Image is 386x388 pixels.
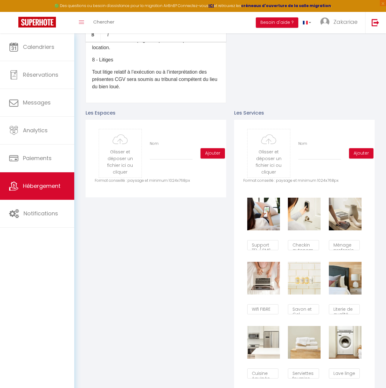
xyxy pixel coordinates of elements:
[24,210,58,217] span: Notifications
[95,178,217,184] p: Format conseillé : paysage et minimum 1024x768px
[86,109,226,117] p: Les Espaces
[234,109,375,117] p: Les Services
[316,12,365,33] a: ... Zakariae
[256,17,298,28] button: Besoin d'aide ?
[86,27,101,42] a: Bold
[23,126,48,134] span: Analytics
[333,18,358,26] span: Zakariae
[23,71,58,79] span: Réservations
[18,17,56,27] img: Super Booking
[150,141,159,147] label: Nom
[200,148,225,159] button: Ajouter
[92,56,220,64] p: 8 - Litiges
[23,99,51,106] span: Messages
[320,17,329,27] img: ...
[23,154,52,162] span: Paiements
[241,3,331,8] a: créneaux d'ouverture de la salle migration
[243,178,366,184] p: Format conseillé : paysage et minimum 1024x768px
[5,2,23,21] button: Ouvrir le widget de chat LiveChat
[23,182,61,190] span: Hébergement
[101,27,115,42] a: Italic
[349,148,373,159] button: Ajouter
[93,19,114,25] span: Chercher
[89,12,119,33] a: Chercher
[372,19,379,26] img: logout
[208,3,214,8] a: ICI
[298,141,307,147] label: Nom
[23,43,54,51] span: Calendriers
[92,68,220,90] p: Tout litige relatif à l’exécution ou à l’interprétation des présentes CGV sera soumis au tribunal...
